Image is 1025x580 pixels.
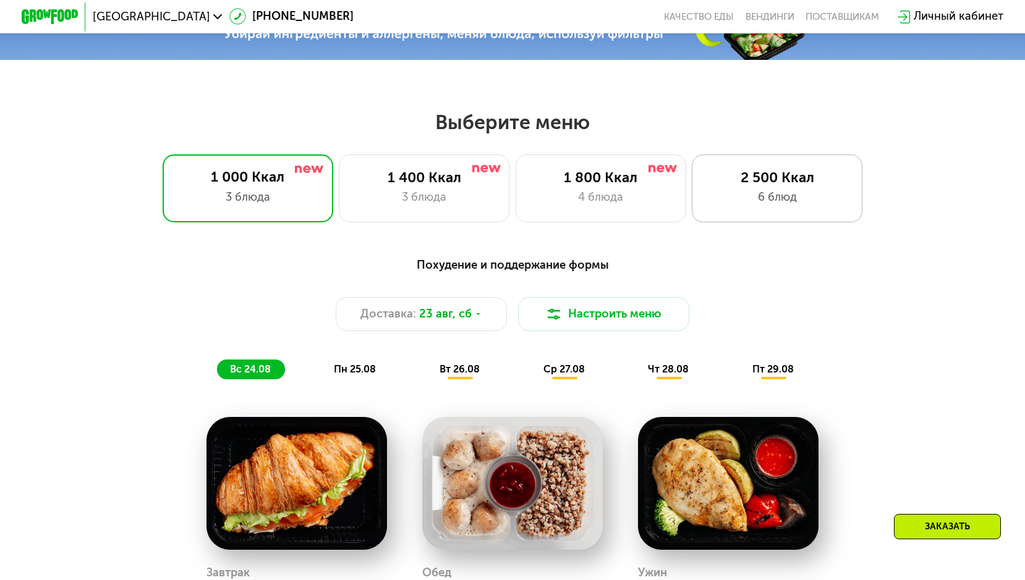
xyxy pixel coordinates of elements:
[91,256,934,274] div: Похудение и поддержание формы
[894,514,1001,539] div: Заказать
[648,363,689,375] span: чт 28.08
[177,189,318,206] div: 3 блюда
[354,189,495,206] div: 3 блюда
[664,11,734,22] a: Качество еды
[360,306,416,323] span: Доставка:
[419,306,472,323] span: 23 авг, сб
[752,363,794,375] span: пт 29.08
[46,110,980,135] h2: Выберите меню
[707,189,848,206] div: 6 блюд
[334,363,376,375] span: пн 25.08
[93,11,210,22] span: [GEOGRAPHIC_DATA]
[806,11,879,22] div: поставщикам
[530,169,671,187] div: 1 800 Ккал
[746,11,794,22] a: Вендинги
[177,169,318,186] div: 1 000 Ккал
[518,297,689,331] button: Настроить меню
[543,363,585,375] span: ср 27.08
[230,363,271,375] span: вс 24.08
[914,8,1003,25] div: Личный кабинет
[530,189,671,206] div: 4 блюда
[229,8,354,25] a: [PHONE_NUMBER]
[440,363,480,375] span: вт 26.08
[707,169,848,187] div: 2 500 Ккал
[354,169,495,187] div: 1 400 Ккал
